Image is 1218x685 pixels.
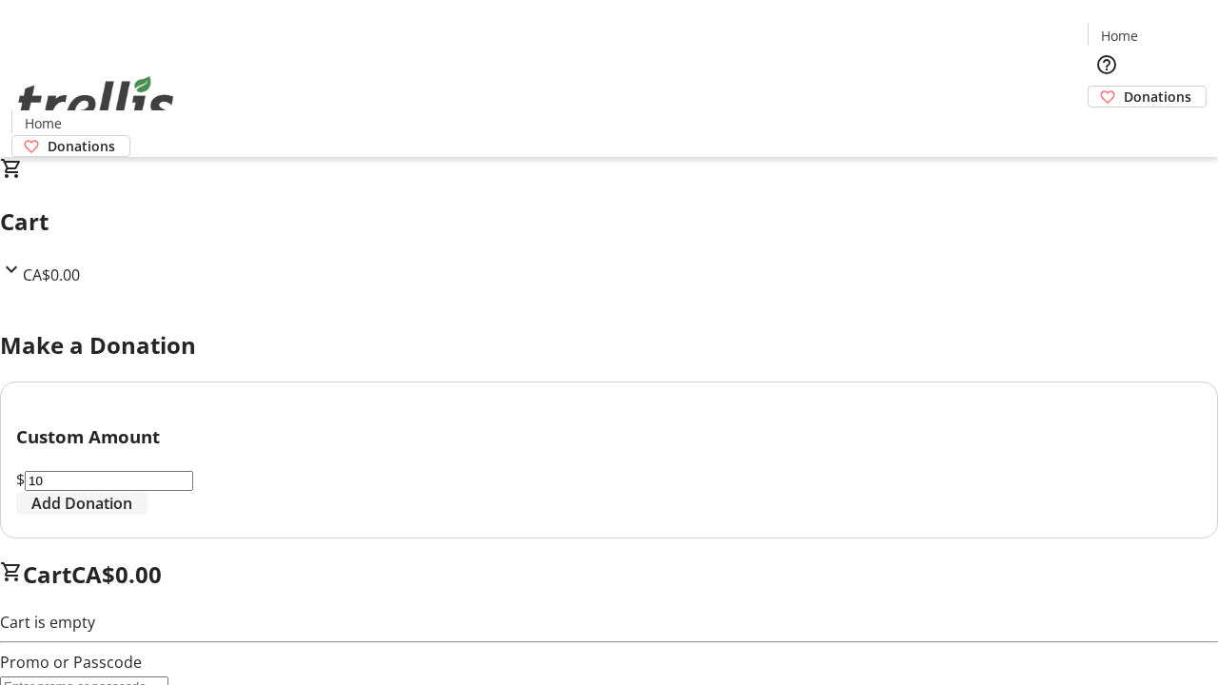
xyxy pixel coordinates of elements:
[16,492,147,515] button: Add Donation
[1088,108,1126,146] button: Cart
[11,55,181,150] img: Orient E2E Organization 9WygBC0EK7's Logo
[1101,26,1138,46] span: Home
[16,469,25,490] span: $
[1088,86,1207,108] a: Donations
[1089,26,1149,46] a: Home
[12,113,73,133] a: Home
[48,136,115,156] span: Donations
[11,135,130,157] a: Donations
[31,492,132,515] span: Add Donation
[16,423,1202,450] h3: Custom Amount
[1088,46,1126,84] button: Help
[25,471,193,491] input: Donation Amount
[71,558,162,590] span: CA$0.00
[25,113,62,133] span: Home
[23,264,80,285] span: CA$0.00
[1124,87,1191,107] span: Donations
